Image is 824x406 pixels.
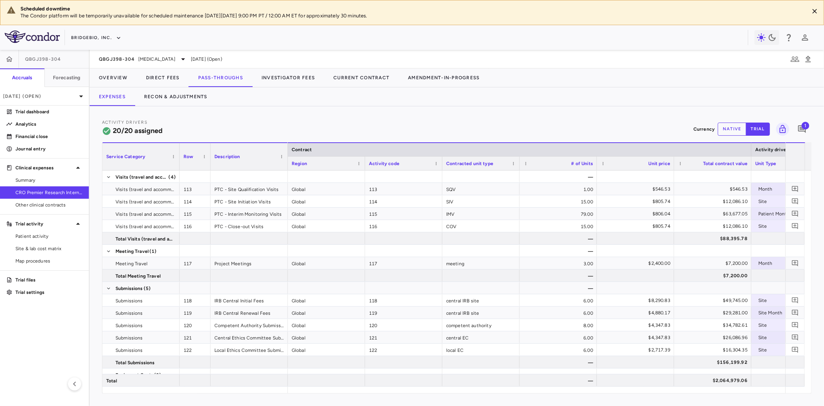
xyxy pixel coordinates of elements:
[792,185,799,193] svg: Add comment
[180,183,211,195] div: 113
[365,220,442,232] div: 116
[15,133,83,140] p: Financial close
[211,331,288,343] div: Central Ethics Committee Submissions
[365,344,442,356] div: 122
[288,257,365,269] div: Global
[15,121,83,128] p: Analytics
[116,369,153,381] span: Equipment Costs
[15,189,83,196] span: CRO Premier Research International LLC
[442,220,520,232] div: COV
[15,220,73,227] p: Trial activity
[520,356,597,368] div: —
[116,295,143,307] span: Submissions
[211,208,288,220] div: PTC - Interim Monitoring Visits
[773,123,789,136] span: Lock grid
[116,282,143,295] span: Submissions
[180,257,211,269] div: 117
[571,161,593,166] span: # of Units
[365,331,442,343] div: 121
[604,331,670,344] div: $4,347.83
[681,331,748,344] div: $26,086.96
[214,154,240,159] span: Description
[681,232,748,245] div: $88,395.78
[758,257,819,270] div: Month
[792,346,799,353] svg: Add comment
[180,220,211,232] div: 116
[365,257,442,269] div: 117
[520,245,597,257] div: —
[15,289,83,296] p: Trial settings
[288,183,365,195] div: Global
[116,245,149,258] span: Meeting Travel
[718,123,746,136] button: native
[71,32,121,44] button: BridgeBio, Inc.
[792,259,799,267] svg: Add comment
[150,245,156,258] span: (1)
[604,319,670,331] div: $4,347.83
[442,344,520,356] div: local EC
[520,319,597,331] div: 8.00
[795,123,809,136] button: Add comment
[681,183,748,195] div: $546.53
[211,183,288,195] div: PTC - Site Qualification Visits
[681,319,748,331] div: $34,782.61
[792,198,799,205] svg: Add comment
[790,208,800,219] button: Add comment
[681,257,748,270] div: $7,200.00
[20,12,803,19] p: The Condor platform will be temporarily unavailable for scheduled maintenance [DATE][DATE] 9:00 P...
[520,282,597,294] div: —
[365,183,442,195] div: 113
[15,145,83,152] p: Journal entry
[154,369,161,381] span: (2)
[520,208,597,220] div: 79.00
[681,208,748,220] div: $63,677.05
[758,208,819,220] div: Patient Month
[792,297,799,304] svg: Add comment
[604,257,670,270] div: $2,400.00
[755,161,776,166] span: Unit Type
[252,68,324,87] button: Investigator Fees
[116,344,143,357] span: Submissions
[520,368,597,380] div: —
[116,307,143,319] span: Submissions
[15,201,83,208] span: Other clinical contracts
[53,74,81,81] h6: Forecasting
[288,220,365,232] div: Global
[520,307,597,319] div: 6.00
[116,319,143,332] span: Submissions
[90,68,137,87] button: Overview
[442,294,520,306] div: central IRB site
[520,171,597,183] div: —
[116,332,143,344] span: Submissions
[288,331,365,343] div: Global
[365,208,442,220] div: 115
[365,307,442,319] div: 119
[211,257,288,269] div: Project Meetings
[116,270,161,282] span: Total Meeting Travel
[288,307,365,319] div: Global
[292,161,307,166] span: Region
[790,307,800,318] button: Add comment
[755,147,817,152] span: Activity driver assignments
[790,320,800,330] button: Add comment
[106,154,145,159] span: Service Category
[604,183,670,195] div: $546.53
[604,195,670,208] div: $805.74
[99,56,135,62] span: QBGJ398-304
[180,319,211,331] div: 120
[20,5,803,12] div: Scheduled downtime
[25,56,61,62] span: QBGJ398-304
[442,319,520,331] div: competent authority
[681,195,748,208] div: $12,086.10
[520,232,597,244] div: —
[116,357,155,369] span: Total Submissions
[442,307,520,319] div: central IRB site
[797,125,807,134] svg: Add comment
[520,183,597,195] div: 1.00
[758,331,819,344] div: Site
[292,147,312,152] span: Contract
[113,126,163,136] h6: 20/20 assigned
[138,56,175,63] span: [MEDICAL_DATA]
[758,307,819,319] div: Site Month
[135,87,217,106] button: Recon & Adjustments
